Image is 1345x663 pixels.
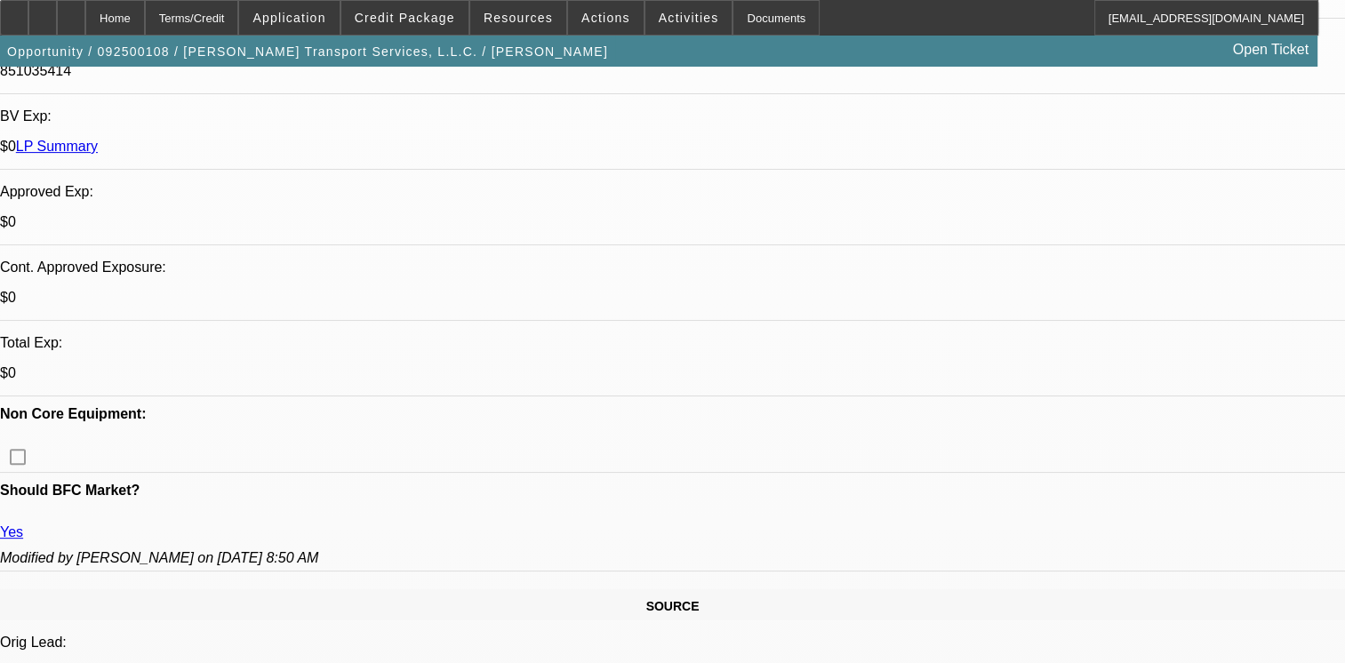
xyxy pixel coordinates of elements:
[645,1,733,35] button: Activities
[239,1,339,35] button: Application
[646,599,700,613] span: SOURCE
[581,11,630,25] span: Actions
[1226,35,1316,65] a: Open Ticket
[470,1,566,35] button: Resources
[341,1,468,35] button: Credit Package
[16,139,98,154] a: LP Summary
[7,44,608,59] span: Opportunity / 092500108 / [PERSON_NAME] Transport Services, L.L.C. / [PERSON_NAME]
[252,11,325,25] span: Application
[484,11,553,25] span: Resources
[568,1,644,35] button: Actions
[355,11,455,25] span: Credit Package
[659,11,719,25] span: Activities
